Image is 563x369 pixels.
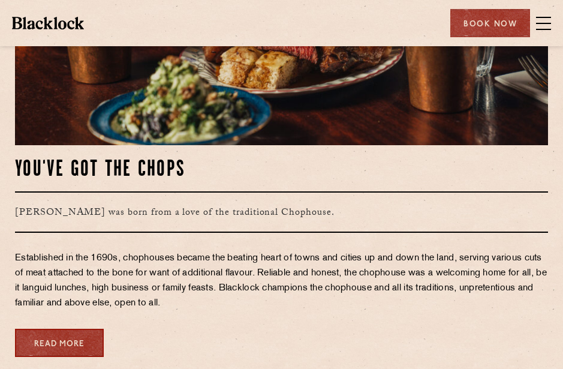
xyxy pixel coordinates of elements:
div: Book Now [450,9,530,37]
p: Established in the 1690s, chophouses became the beating heart of towns and cities up and down the... [15,251,548,311]
h3: [PERSON_NAME] was born from a love of the traditional Chophouse. [15,191,548,233]
a: Read More [15,329,104,357]
h2: You've Got The Chops [15,158,548,182]
img: BL_Textured_Logo-footer-cropped.svg [12,17,84,29]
